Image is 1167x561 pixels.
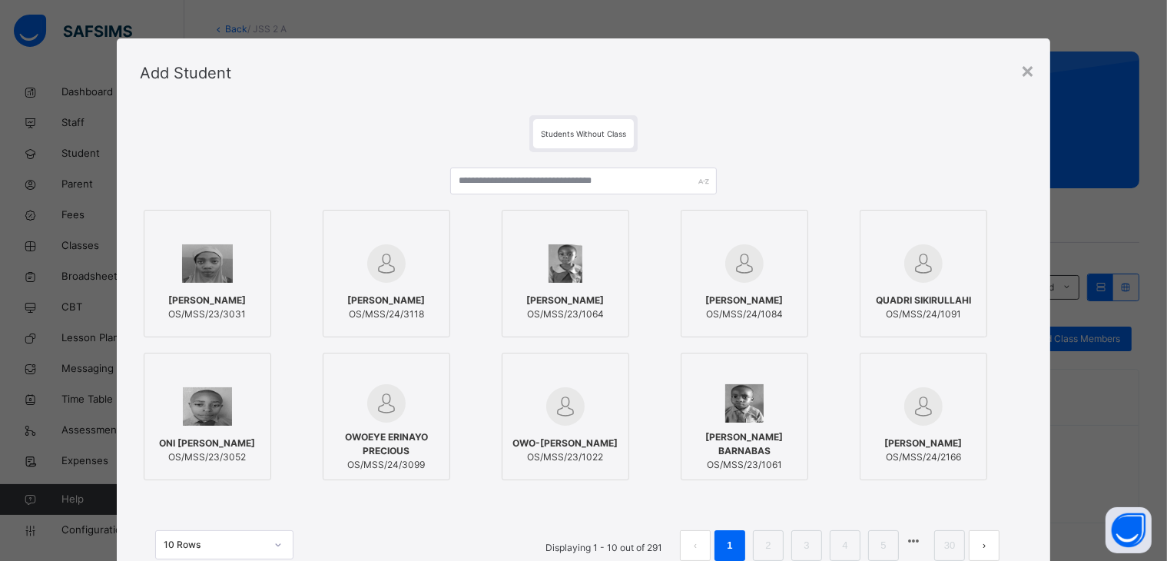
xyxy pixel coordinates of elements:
span: QUADRI SIKIRULLAHI [876,294,971,307]
span: OS/MSS/23/1022 [512,450,618,464]
span: OS/MSS/23/1064 [526,307,604,321]
div: × [1020,54,1035,86]
span: [PERSON_NAME] [885,437,963,450]
span: OS/MSS/23/3031 [168,307,246,321]
li: 30 [934,530,965,561]
a: 1 [722,536,737,556]
img: default.svg [546,387,585,426]
span: [PERSON_NAME] [706,294,784,307]
li: 下一页 [969,530,1000,561]
span: [PERSON_NAME] BARNABAS [689,430,800,458]
img: default.svg [725,244,764,283]
img: default.svg [904,244,943,283]
li: 2 [753,530,784,561]
span: Add Student [140,64,231,82]
a: 5 [876,536,890,556]
img: OS_MSS_23_3031.png [182,244,232,283]
img: default.svg [904,387,943,426]
span: OS/MSS/23/1061 [689,458,800,472]
span: [PERSON_NAME] [168,294,246,307]
li: 4 [830,530,860,561]
li: 上一页 [680,530,711,561]
a: 4 [837,536,852,556]
li: Displaying 1 - 10 out of 291 [534,530,674,561]
span: ONI [PERSON_NAME] [159,437,255,450]
img: OS_MSS_23_1064.png [549,244,582,283]
li: 1 [714,530,745,561]
span: OS/MSS/24/2166 [885,450,963,464]
span: OWOEYE ERINAYO PRECIOUS [331,430,442,458]
button: next page [969,530,1000,561]
li: 3 [791,530,822,561]
span: OS/MSS/24/3118 [347,307,425,321]
button: Open asap [1106,507,1152,553]
li: 向后 5 页 [903,530,924,552]
span: OS/MSS/24/1091 [876,307,971,321]
span: OS/MSS/23/3052 [159,450,255,464]
span: Students Without Class [541,129,626,138]
a: 2 [761,536,775,556]
li: 5 [868,530,899,561]
span: OS/MSS/24/1084 [706,307,784,321]
span: [PERSON_NAME] [347,294,425,307]
span: OWO-[PERSON_NAME] [512,437,618,450]
img: default.svg [367,244,406,283]
a: 30 [940,536,960,556]
span: OS/MSS/24/3099 [331,458,442,472]
a: 3 [799,536,814,556]
img: default.svg [367,384,406,423]
span: [PERSON_NAME] [526,294,604,307]
img: OS_MSS_23_1061.png [725,384,764,423]
img: OS_MSS_23_3052.png [183,387,233,426]
button: prev page [680,530,711,561]
div: 10 Rows [164,538,265,552]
